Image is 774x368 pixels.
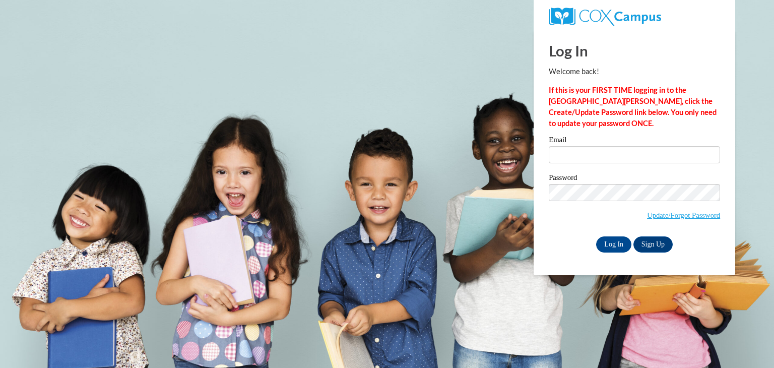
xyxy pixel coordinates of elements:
[549,174,720,184] label: Password
[647,211,720,219] a: Update/Forgot Password
[633,236,673,253] a: Sign Up
[549,8,661,26] img: COX Campus
[549,40,720,61] h1: Log In
[549,136,720,146] label: Email
[549,86,717,128] strong: If this is your FIRST TIME logging in to the [GEOGRAPHIC_DATA][PERSON_NAME], click the Create/Upd...
[549,12,661,20] a: COX Campus
[596,236,631,253] input: Log In
[549,66,720,77] p: Welcome back!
